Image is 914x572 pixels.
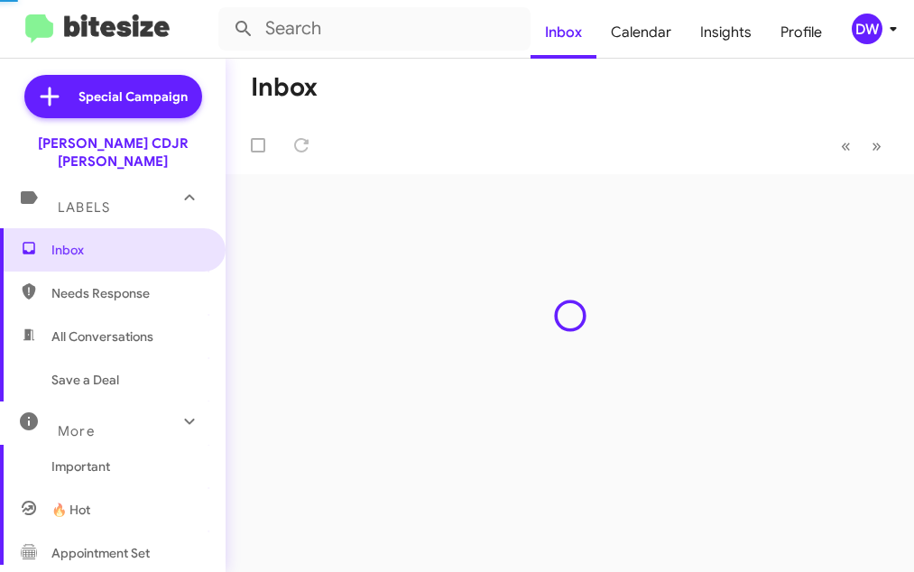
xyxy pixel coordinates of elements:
[686,6,766,59] a: Insights
[51,501,90,519] span: 🔥 Hot
[78,88,188,106] span: Special Campaign
[218,7,531,51] input: Search
[51,241,205,259] span: Inbox
[596,6,686,59] a: Calendar
[251,73,318,102] h1: Inbox
[51,328,153,346] span: All Conversations
[51,457,205,475] span: Important
[831,127,892,164] nav: Page navigation example
[58,423,95,439] span: More
[841,134,851,157] span: «
[830,127,862,164] button: Previous
[51,371,119,389] span: Save a Deal
[836,14,894,44] button: DW
[872,134,882,157] span: »
[766,6,836,59] a: Profile
[852,14,882,44] div: DW
[51,284,205,302] span: Needs Response
[58,199,110,216] span: Labels
[51,544,150,562] span: Appointment Set
[531,6,596,59] a: Inbox
[861,127,892,164] button: Next
[24,75,202,118] a: Special Campaign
